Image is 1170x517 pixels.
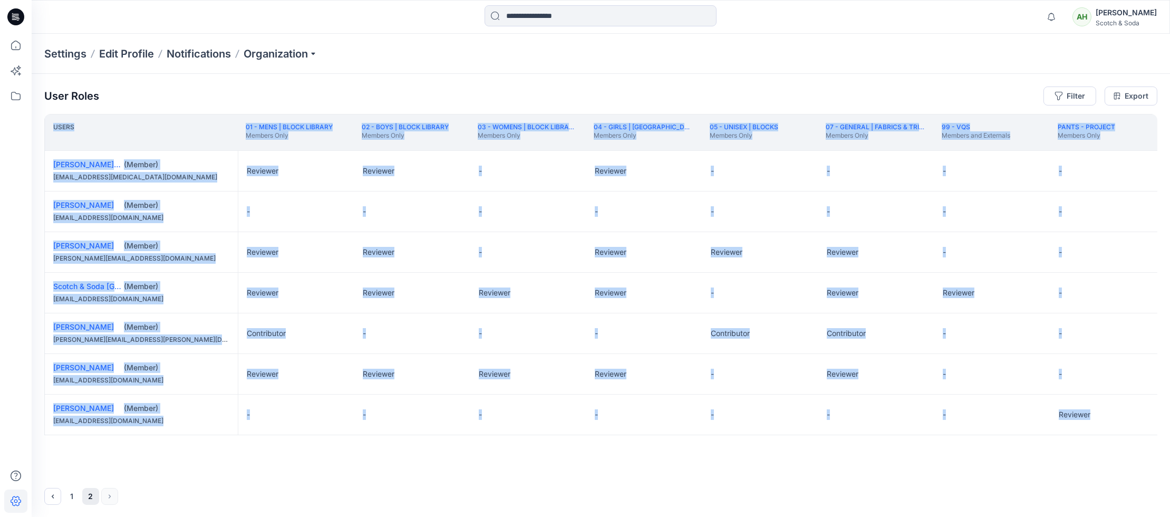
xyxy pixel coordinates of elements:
div: (Member) [124,322,229,332]
p: Reviewer [1059,409,1090,420]
p: - [1059,369,1062,379]
p: - [595,206,598,217]
p: Contributor [711,328,750,339]
div: [PERSON_NAME][EMAIL_ADDRESS][DOMAIN_NAME] [53,253,229,264]
p: Contributor [827,328,866,339]
p: Reviewer [827,288,858,298]
p: Members Only [710,131,778,140]
div: (Member) [124,241,229,251]
p: Reviewer [595,166,626,176]
a: [PERSON_NAME] [53,241,114,250]
p: Members Only [826,131,925,140]
p: Contributor [247,328,286,339]
p: Reviewer [479,369,510,379]
div: [PERSON_NAME][EMAIL_ADDRESS][PERSON_NAME][DOMAIN_NAME] [53,334,229,345]
button: Filter [1043,87,1096,106]
a: 05 - UNISEX | BLOCKS [710,123,778,131]
p: - [479,328,482,339]
p: Users [53,123,74,142]
p: Reviewer [827,247,858,257]
a: [PERSON_NAME][MEDICAL_DATA] [53,160,175,169]
p: - [1059,247,1062,257]
div: [EMAIL_ADDRESS][DOMAIN_NAME] [53,416,229,426]
p: Reviewer [711,247,742,257]
p: - [711,369,714,379]
p: - [827,206,830,217]
p: - [363,328,366,339]
p: - [247,206,250,217]
div: (Member) [124,362,229,373]
p: - [1059,206,1062,217]
p: - [247,409,250,420]
p: Reviewer [363,288,394,298]
p: Members Only [1058,131,1115,140]
div: AH [1072,7,1091,26]
p: - [827,166,830,176]
div: [PERSON_NAME] [1096,6,1157,19]
p: - [1059,328,1062,339]
p: - [943,206,946,217]
a: [PERSON_NAME] [53,363,114,372]
p: Reviewer [363,166,394,176]
p: - [363,206,366,217]
p: User Roles [44,90,99,102]
p: Members and Externals [942,131,1010,140]
p: - [943,369,946,379]
div: Scotch & Soda [1096,19,1157,27]
p: - [943,247,946,257]
a: [PERSON_NAME] [53,404,114,413]
p: - [711,409,714,420]
p: - [943,328,946,339]
p: - [479,247,482,257]
div: (Member) [124,281,229,292]
p: - [827,409,830,420]
a: Notifications [167,46,231,61]
p: - [711,206,714,217]
a: Scotch & Soda [GEOGRAPHIC_DATA] [53,282,181,291]
p: - [595,328,598,339]
p: Members Only [362,131,449,140]
p: Reviewer [247,247,278,257]
p: Reviewer [595,369,626,379]
p: Members Only [594,131,693,140]
div: [EMAIL_ADDRESS][DOMAIN_NAME] [53,375,229,386]
p: - [943,166,946,176]
p: Reviewer [363,247,394,257]
a: Export [1105,87,1157,106]
a: 04 - GIRLS | [GEOGRAPHIC_DATA] [594,123,699,131]
p: - [363,409,366,420]
p: Reviewer [943,288,974,298]
button: Previous [44,488,61,505]
p: Reviewer [363,369,394,379]
a: 01 - MENS | BLOCK LIBRARY [246,123,333,131]
p: Reviewer [247,288,278,298]
div: (Member) [124,159,229,170]
a: Pants - project [1058,123,1115,131]
a: 99 - VQS [942,123,970,131]
div: (Member) [124,200,229,210]
a: 07 - GENERAL | FABRICS & TRIMS [826,123,929,131]
p: - [595,409,598,420]
p: Members Only [246,131,333,140]
p: - [479,206,482,217]
p: Reviewer [247,166,278,176]
p: - [711,166,714,176]
a: [PERSON_NAME] [53,200,114,209]
p: - [479,409,482,420]
p: - [711,288,714,298]
p: Reviewer [479,288,510,298]
p: - [1059,288,1062,298]
p: Settings [44,46,86,61]
a: [PERSON_NAME] [53,322,114,331]
div: [EMAIL_ADDRESS][MEDICAL_DATA][DOMAIN_NAME] [53,172,229,183]
p: Edit Profile [99,46,154,61]
div: [EMAIL_ADDRESS][DOMAIN_NAME] [53,294,229,304]
a: 02 - BOYS | BLOCK LIBRARY [362,123,449,131]
p: Reviewer [247,369,278,379]
p: Reviewer [595,247,626,257]
p: Members Only [478,131,577,140]
p: Reviewer [595,288,626,298]
p: Reviewer [827,369,858,379]
button: 1 [63,488,80,505]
